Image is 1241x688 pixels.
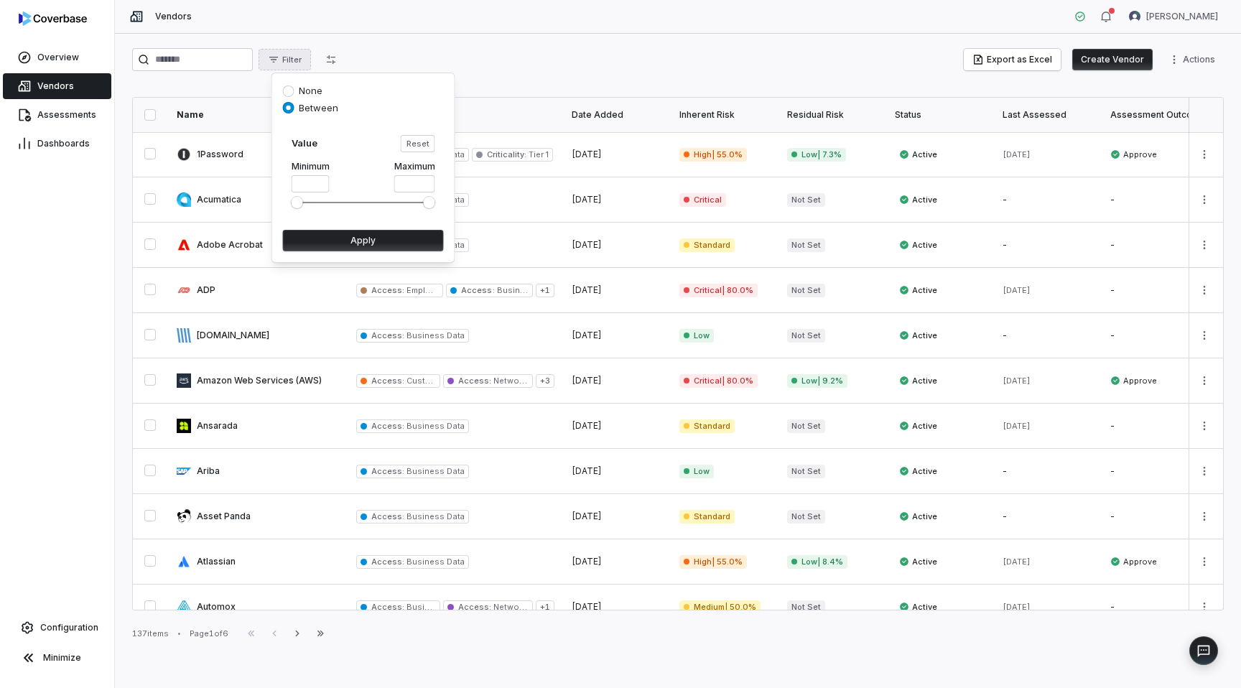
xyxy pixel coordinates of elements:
input: Maximum [394,175,435,192]
label: Minimum [292,161,330,192]
button: Apply [283,230,444,251]
input: Minimum [292,175,330,192]
button: None [283,85,294,97]
label: Between [283,101,444,116]
span: Minimum [292,197,303,208]
div: Value [292,136,398,149]
span: Maximum [424,197,435,208]
button: Between [283,102,294,113]
label: Maximum [394,161,435,192]
label: None [283,84,444,98]
button: Reset [401,135,435,152]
